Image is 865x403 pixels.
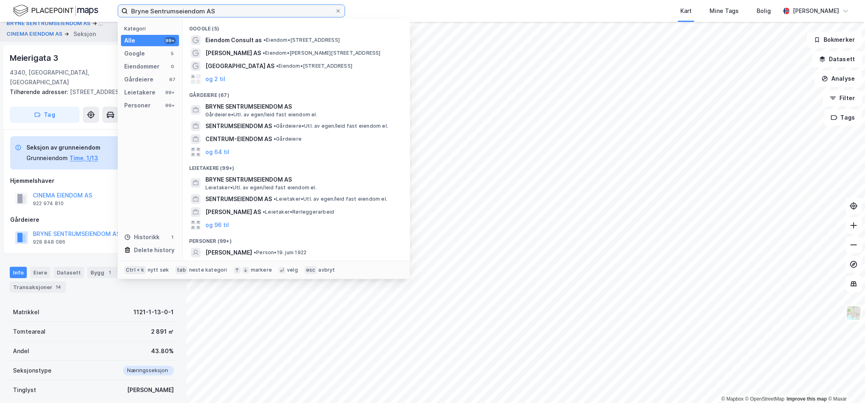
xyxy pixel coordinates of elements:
a: OpenStreetMap [745,396,785,402]
div: Meierigata 3 [10,51,60,64]
div: Gårdeiere [10,215,177,225]
span: • [254,249,256,255]
div: Eiendommer [124,62,160,71]
div: Tomteareal [13,327,45,337]
div: Ctrl + k [124,266,146,274]
div: neste kategori [189,267,227,273]
div: 1 [106,268,114,277]
button: Filter [823,90,862,106]
span: Eiendom • [STREET_ADDRESS] [263,37,340,43]
span: Gårdeiere • Utl. av egen/leid fast eiendom el. [205,111,317,118]
div: Mine Tags [710,6,739,16]
button: Tag [10,107,80,123]
div: avbryt [318,267,335,273]
div: 43.80% [151,346,174,356]
div: markere [251,267,272,273]
div: ... [98,19,103,28]
img: Z [846,305,861,321]
span: [GEOGRAPHIC_DATA] AS [205,61,274,71]
span: [PERSON_NAME] [205,248,252,257]
span: Leietaker • Rørleggerarbeid [263,209,334,215]
div: Seksjon av grunneiendom [26,143,100,152]
span: • [274,136,276,142]
div: Tinglyst [13,385,36,395]
div: Kontrollprogram for chat [824,364,865,403]
div: Delete history [134,245,175,255]
div: Leietakere (99+) [183,159,410,173]
span: Gårdeiere • Utl. av egen/leid fast eiendom el. [274,123,388,129]
div: Bolig [757,6,771,16]
span: Eiendom • [PERSON_NAME][STREET_ADDRESS] [263,50,381,56]
span: • [274,196,276,202]
div: Eiere [30,267,50,278]
div: Personer (99+) [183,232,410,246]
div: Seksjon [73,29,96,39]
span: SENTRUMSEIENDOM AS [205,194,272,204]
img: logo.f888ab2527a4732fd821a326f86c7f29.svg [13,4,98,18]
button: og 64 til [205,147,229,157]
button: BRYNE SENTRUMSEIENDOM AS [6,19,92,28]
div: Transaksjoner [10,281,66,293]
div: 2 891 ㎡ [151,327,174,337]
div: 1 [169,234,176,240]
div: Datasett [54,267,84,278]
input: Søk på adresse, matrikkel, gårdeiere, leietakere eller personer [128,5,335,17]
button: Analyse [815,71,862,87]
div: Seksjonstype [13,366,52,375]
button: CINEMA EIENDOM AS [6,30,64,38]
a: Improve this map [787,396,827,402]
span: BRYNE SENTRUMSEIENDOM AS [205,102,400,111]
span: [PERSON_NAME] AS [205,207,261,217]
span: • [263,209,265,215]
span: CENTRUM-EIENDOM AS [205,134,272,144]
div: [PERSON_NAME] [127,385,174,395]
button: Tags [824,109,862,126]
div: 4340, [GEOGRAPHIC_DATA], [GEOGRAPHIC_DATA] [10,68,140,87]
div: 1121-1-13-0-1 [134,307,174,317]
span: Leietaker • Utl. av egen/leid fast eiendom el. [205,184,317,191]
div: Google (5) [183,19,410,34]
span: BRYNE SENTRUMSEIENDOM AS [205,175,400,184]
div: Matrikkel [13,307,39,317]
div: Kategori [124,26,179,32]
div: velg [287,267,298,273]
span: Eiendom • [STREET_ADDRESS] [276,63,352,69]
div: 5 [169,50,176,57]
div: Personer [124,101,151,110]
div: Info [10,267,27,278]
iframe: Chat Widget [824,364,865,403]
div: Gårdeiere (67) [183,86,410,100]
button: og 2 til [205,74,225,84]
a: Mapbox [721,396,744,402]
div: Kart [680,6,692,16]
div: Alle [124,36,135,45]
button: Time, 1/13 [69,153,98,163]
span: Eiendom Consult as [205,35,262,45]
div: Andel [13,346,29,356]
span: Gårdeiere [274,136,302,142]
button: Datasett [812,51,862,67]
div: Leietakere [124,88,155,97]
div: 928 848 086 [33,239,65,245]
span: • [276,63,278,69]
span: Tilhørende adresser: [10,88,70,95]
button: og 96 til [205,220,229,230]
div: Hjemmelshaver [10,176,177,186]
div: Grunneiendom [26,153,68,163]
div: 67 [169,76,176,83]
div: 0 [169,63,176,70]
div: 99+ [164,37,176,44]
div: Bygg [87,267,117,278]
div: Google [124,49,145,58]
div: 99+ [164,89,176,96]
span: • [263,37,266,43]
div: Gårdeiere [124,75,153,84]
div: Historikk [124,232,160,242]
button: Bokmerker [807,32,862,48]
span: • [263,50,265,56]
span: Person • 19. juni 1922 [254,249,306,256]
div: tab [175,266,188,274]
div: 99+ [164,102,176,109]
div: [PERSON_NAME] [793,6,839,16]
span: [PERSON_NAME] AS [205,48,261,58]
